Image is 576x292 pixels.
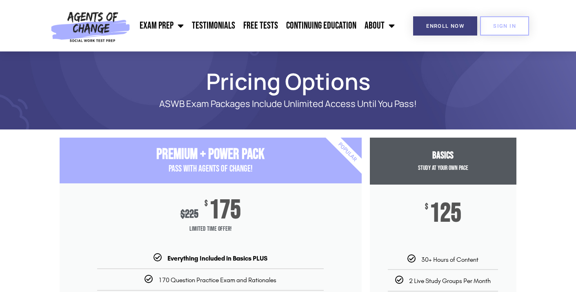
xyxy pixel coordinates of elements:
span: SIGN IN [493,23,516,29]
a: Exam Prep [136,16,188,36]
a: Testimonials [188,16,239,36]
h3: Premium + Power Pack [60,146,362,163]
span: 30+ Hours of Content [421,256,478,263]
span: 175 [209,200,241,221]
a: SIGN IN [480,16,529,36]
span: PASS with AGENTS OF CHANGE! [169,163,253,174]
a: Free Tests [239,16,282,36]
span: 170 Question Practice Exam and Rationales [158,276,276,284]
a: Continuing Education [282,16,360,36]
b: Everything Included in Basics PLUS [167,254,267,262]
span: $ [180,207,185,221]
span: $ [425,203,428,211]
h3: Basics [370,150,516,162]
nav: Menu [134,16,399,36]
span: Enroll Now [426,23,464,29]
h1: Pricing Options [56,72,521,91]
p: ASWB Exam Packages Include Unlimited Access Until You Pass! [88,99,488,109]
div: 225 [180,207,198,221]
span: Study at your Own Pace [418,164,468,172]
span: 125 [429,203,461,224]
span: 2 Live Study Groups Per Month [409,277,491,285]
a: About [360,16,399,36]
span: $ [205,200,208,208]
a: Enroll Now [413,16,477,36]
div: Popular [300,105,394,199]
span: Limited Time Offer! [60,221,362,237]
